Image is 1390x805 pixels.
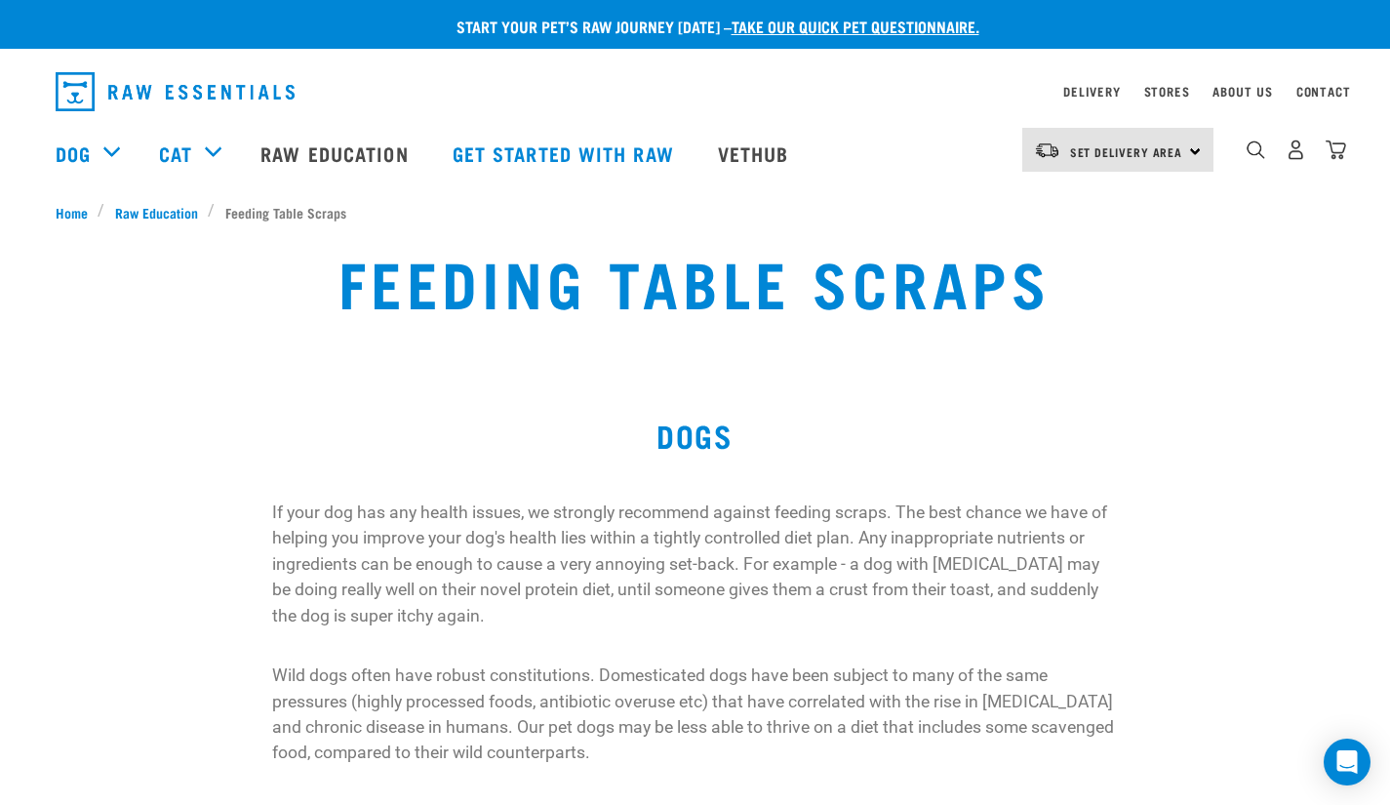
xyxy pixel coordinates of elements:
[1144,88,1190,95] a: Stores
[56,418,1335,453] h2: DOGS
[1324,739,1370,785] div: Open Intercom Messenger
[1286,140,1306,160] img: user.png
[433,114,698,192] a: Get started with Raw
[241,114,432,192] a: Raw Education
[115,202,198,222] span: Raw Education
[1063,88,1120,95] a: Delivery
[56,72,295,111] img: Raw Essentials Logo
[272,663,1118,766] p: Wild dogs often have robust constitutions. Domesticated dogs have been subject to many of the sam...
[272,500,1118,628] p: If your dog has any health issues, we strongly recommend against feeding scraps. The best chance ...
[40,64,1351,119] nav: dropdown navigation
[104,202,208,222] a: Raw Education
[1070,148,1183,155] span: Set Delivery Area
[1326,140,1346,160] img: home-icon@2x.png
[1296,88,1351,95] a: Contact
[56,202,99,222] a: Home
[1034,141,1060,159] img: van-moving.png
[56,202,1335,222] nav: breadcrumbs
[1212,88,1272,95] a: About Us
[56,139,91,168] a: Dog
[732,21,979,30] a: take our quick pet questionnaire.
[698,114,814,192] a: Vethub
[56,202,88,222] span: Home
[338,246,1052,316] h1: Feeding Table Scraps
[1247,141,1265,159] img: home-icon-1@2x.png
[159,139,192,168] a: Cat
